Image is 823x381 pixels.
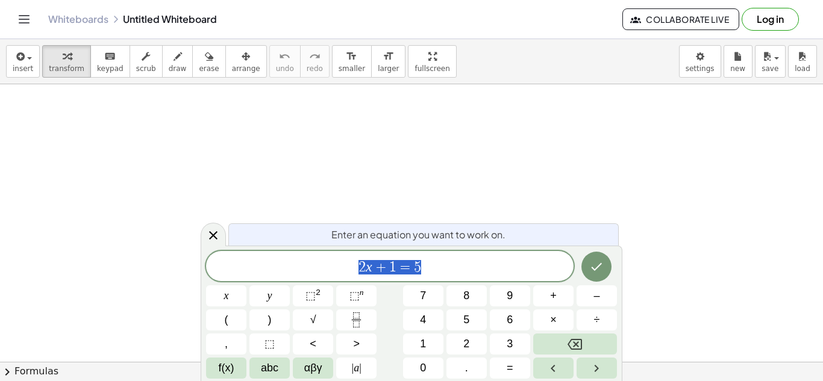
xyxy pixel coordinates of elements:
[276,64,294,73] span: undo
[42,45,91,78] button: transform
[366,259,372,274] var: x
[622,8,739,30] button: Collaborate Live
[225,45,267,78] button: arrange
[346,49,357,64] i: format_size
[577,358,617,379] button: Right arrow
[594,312,600,328] span: ÷
[581,252,612,282] button: Done
[293,358,333,379] button: Greek alphabet
[169,64,187,73] span: draw
[336,309,377,330] button: Fraction
[533,309,574,330] button: Times
[420,288,426,304] span: 7
[331,228,505,242] span: Enter an equation you want to work on.
[507,360,513,376] span: =
[490,285,530,306] button: 9
[224,288,229,304] span: x
[309,49,321,64] i: redo
[414,260,421,274] span: 5
[577,285,617,306] button: Minus
[358,260,366,274] span: 2
[336,285,377,306] button: Superscript
[490,333,530,355] button: 3
[507,336,513,352] span: 3
[249,309,290,330] button: )
[264,336,275,352] span: ⬚
[396,260,414,274] span: =
[14,10,34,29] button: Toggle navigation
[415,64,449,73] span: fullscreen
[199,64,219,73] span: erase
[490,309,530,330] button: 6
[378,64,399,73] span: larger
[724,45,753,78] button: new
[206,358,246,379] button: Functions
[383,49,394,64] i: format_size
[352,360,361,376] span: a
[420,312,426,328] span: 4
[463,312,469,328] span: 5
[352,362,354,374] span: |
[446,333,487,355] button: 2
[162,45,193,78] button: draw
[310,336,316,352] span: <
[206,333,246,355] button: ,
[686,64,715,73] span: settings
[463,288,469,304] span: 8
[420,336,426,352] span: 1
[349,290,360,302] span: ⬚
[268,288,272,304] span: y
[633,14,729,25] span: Collaborate Live
[268,312,272,328] span: )
[788,45,817,78] button: load
[420,360,426,376] span: 0
[225,312,228,328] span: (
[279,49,290,64] i: undo
[389,260,396,274] span: 1
[507,312,513,328] span: 6
[353,336,360,352] span: >
[577,309,617,330] button: Divide
[742,8,799,31] button: Log in
[206,285,246,306] button: x
[336,333,377,355] button: Greater than
[533,285,574,306] button: Plus
[730,64,745,73] span: new
[533,333,617,355] button: Backspace
[403,309,443,330] button: 4
[304,360,322,376] span: αβγ
[104,49,116,64] i: keyboard
[403,358,443,379] button: 0
[225,336,228,352] span: ,
[310,312,316,328] span: √
[679,45,721,78] button: settings
[97,64,124,73] span: keypad
[249,285,290,306] button: y
[755,45,786,78] button: save
[293,285,333,306] button: Squared
[403,285,443,306] button: 7
[339,64,365,73] span: smaller
[136,64,156,73] span: scrub
[336,358,377,379] button: Absolute value
[446,309,487,330] button: 5
[293,333,333,355] button: Less than
[219,360,234,376] span: f(x)
[465,360,468,376] span: .
[533,358,574,379] button: Left arrow
[490,358,530,379] button: Equals
[49,64,84,73] span: transform
[446,285,487,306] button: 8
[90,45,130,78] button: keyboardkeypad
[261,360,278,376] span: abc
[593,288,599,304] span: –
[269,45,301,78] button: undoundo
[232,64,260,73] span: arrange
[463,336,469,352] span: 2
[6,45,40,78] button: insert
[130,45,163,78] button: scrub
[507,288,513,304] span: 9
[307,64,323,73] span: redo
[359,362,361,374] span: |
[316,288,321,297] sup: 2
